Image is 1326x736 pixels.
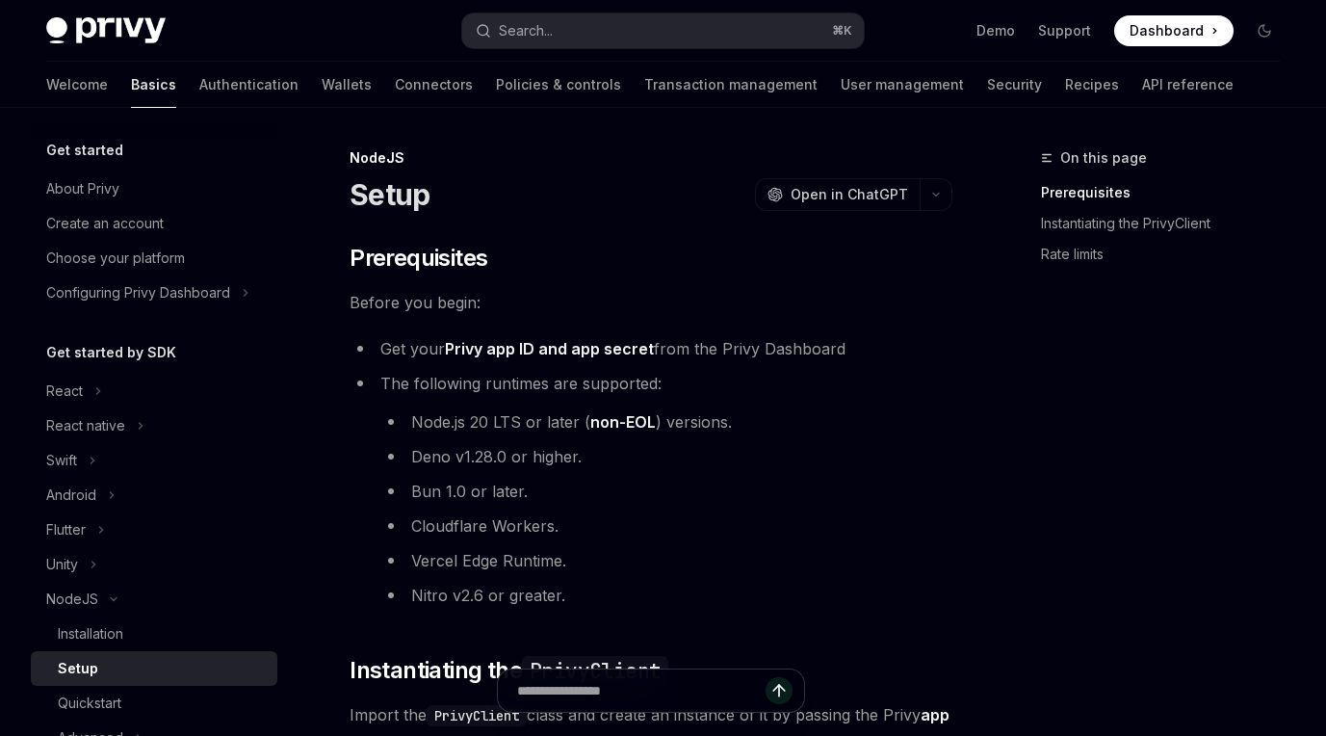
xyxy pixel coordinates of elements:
div: Android [46,484,96,507]
a: Wallets [322,62,372,108]
a: non-EOL [590,412,656,433]
code: PrivyClient [522,656,668,686]
h5: Get started by SDK [46,341,176,364]
h5: Get started [46,139,123,162]
a: Connectors [395,62,473,108]
a: Policies & controls [496,62,621,108]
li: Cloudflare Workers. [380,513,952,539]
li: Get your from the Privy Dashboard [350,335,952,362]
a: Authentication [199,62,299,108]
a: Support [1038,21,1091,40]
div: React native [46,414,125,437]
div: NodeJS [46,588,98,611]
span: Before you begin: [350,289,952,316]
button: Open in ChatGPT [755,178,920,211]
button: Search...⌘K [462,13,863,48]
div: About Privy [46,177,119,200]
li: Nitro v2.6 or greater. [380,582,952,609]
li: Deno v1.28.0 or higher. [380,443,952,470]
div: Setup [58,657,98,680]
a: API reference [1142,62,1234,108]
a: Quickstart [31,686,277,721]
a: Welcome [46,62,108,108]
div: Unity [46,553,78,576]
a: Instantiating the PrivyClient [1041,208,1295,239]
div: NodeJS [350,148,952,168]
img: dark logo [46,17,166,44]
a: Basics [131,62,176,108]
span: Instantiating the [350,655,668,686]
div: Search... [499,19,553,42]
a: Installation [31,617,277,651]
div: Flutter [46,518,86,541]
a: Setup [31,651,277,686]
a: User management [841,62,964,108]
li: Bun 1.0 or later. [380,478,952,505]
a: Rate limits [1041,239,1295,270]
div: Create an account [46,212,164,235]
span: Dashboard [1130,21,1204,40]
li: The following runtimes are supported: [350,370,952,609]
li: Vercel Edge Runtime. [380,547,952,574]
a: Create an account [31,206,277,241]
a: About Privy [31,171,277,206]
a: Dashboard [1114,15,1234,46]
button: Toggle dark mode [1249,15,1280,46]
div: Swift [46,449,77,472]
span: Open in ChatGPT [791,185,908,204]
span: Prerequisites [350,243,487,274]
div: Choose your platform [46,247,185,270]
div: Configuring Privy Dashboard [46,281,230,304]
button: Send message [766,677,793,704]
a: Privy app ID and app secret [445,339,654,359]
span: ⌘ K [832,23,852,39]
a: Prerequisites [1041,177,1295,208]
li: Node.js 20 LTS or later ( ) versions. [380,408,952,435]
a: Demo [976,21,1015,40]
h1: Setup [350,177,429,212]
a: Transaction management [644,62,818,108]
div: React [46,380,83,403]
div: Installation [58,622,123,645]
div: Quickstart [58,692,121,715]
a: Choose your platform [31,241,277,276]
a: Security [987,62,1042,108]
span: On this page [1060,146,1147,170]
a: Recipes [1065,62,1119,108]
